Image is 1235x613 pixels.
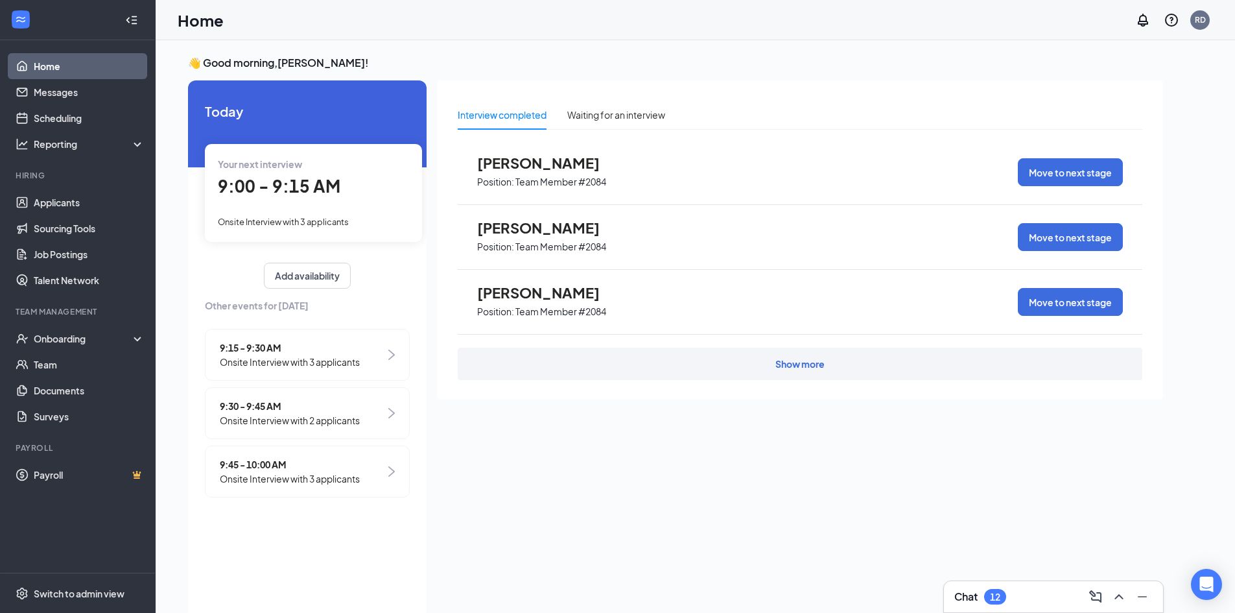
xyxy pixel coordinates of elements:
[34,332,134,345] div: Onboarding
[954,590,978,604] h3: Chat
[567,108,665,122] div: Waiting for an interview
[1018,158,1123,186] button: Move to next stage
[218,158,302,170] span: Your next interview
[477,176,514,188] p: Position:
[477,154,620,171] span: [PERSON_NAME]
[220,413,360,427] span: Onsite Interview with 2 applicants
[264,263,351,289] button: Add availability
[34,53,145,79] a: Home
[16,442,142,453] div: Payroll
[34,352,145,378] a: Team
[34,378,145,403] a: Documents
[34,138,145,150] div: Reporting
[775,357,825,370] div: Show more
[220,472,360,486] span: Onsite Interview with 3 applicants
[188,56,1163,70] h3: 👋 Good morning, [PERSON_NAME] !
[34,79,145,105] a: Messages
[1132,586,1153,607] button: Minimize
[1018,223,1123,251] button: Move to next stage
[1191,569,1222,600] div: Open Intercom Messenger
[205,298,410,313] span: Other events for [DATE]
[515,241,606,253] p: Team Member #2084
[34,215,145,241] a: Sourcing Tools
[1088,589,1103,605] svg: ComposeMessage
[34,587,124,600] div: Switch to admin view
[125,14,138,27] svg: Collapse
[16,138,29,150] svg: Analysis
[477,306,514,318] p: Position:
[34,403,145,429] a: Surveys
[477,219,620,236] span: [PERSON_NAME]
[477,284,620,301] span: [PERSON_NAME]
[16,306,142,317] div: Team Management
[218,175,340,197] span: 9:00 - 9:15 AM
[1164,12,1179,28] svg: QuestionInfo
[515,306,606,318] p: Team Member #2084
[218,217,349,227] span: Onsite Interview with 3 applicants
[1195,14,1206,25] div: RD
[1111,589,1127,605] svg: ChevronUp
[16,170,142,181] div: Hiring
[220,399,360,413] span: 9:30 - 9:45 AM
[1135,12,1151,28] svg: Notifications
[34,189,145,215] a: Applicants
[205,101,410,121] span: Today
[515,176,606,188] p: Team Member #2084
[16,332,29,345] svg: UserCheck
[1109,586,1129,607] button: ChevronUp
[990,592,1000,603] div: 12
[458,108,547,122] div: Interview completed
[34,462,145,488] a: PayrollCrown
[220,341,360,355] span: 9:15 - 9:30 AM
[34,105,145,131] a: Scheduling
[1085,586,1106,607] button: ComposeMessage
[178,9,224,31] h1: Home
[34,241,145,267] a: Job Postings
[1018,288,1123,316] button: Move to next stage
[220,457,360,472] span: 9:45 - 10:00 AM
[16,587,29,600] svg: Settings
[1135,589,1150,605] svg: Minimize
[14,13,27,26] svg: WorkstreamLogo
[220,355,360,369] span: Onsite Interview with 3 applicants
[477,241,514,253] p: Position:
[34,267,145,293] a: Talent Network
